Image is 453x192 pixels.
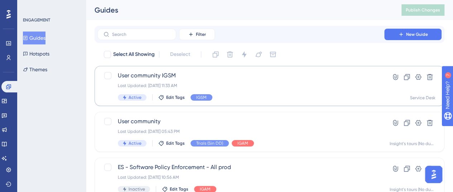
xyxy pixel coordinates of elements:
[95,5,384,15] div: Guides
[17,2,45,10] span: Need Help?
[112,32,170,37] input: Search
[162,186,188,192] button: Edit Tags
[200,186,211,192] span: IGAM
[406,7,440,13] span: Publish Changes
[118,71,364,80] span: User community IGSM
[237,140,248,146] span: IGAM
[179,29,215,40] button: Filter
[118,117,364,126] span: User community
[23,63,47,76] button: Themes
[410,95,435,101] div: Service Desk
[196,95,207,100] span: IGSM
[129,186,145,192] span: Inactive
[23,17,50,23] div: ENGAGEMENT
[170,50,190,59] span: Deselect
[158,140,185,146] button: Edit Tags
[401,4,444,16] button: Publish Changes
[23,32,45,44] button: Guides
[118,83,364,88] div: Last Updated: [DATE] 11:33 AM
[170,186,188,192] span: Edit Tags
[118,129,364,134] div: Last Updated: [DATE] 05:43 PM
[50,4,52,9] div: 7
[129,140,141,146] span: Active
[164,48,197,61] button: Deselect
[406,32,428,37] span: New Guide
[423,164,444,185] iframe: UserGuiding AI Assistant Launcher
[196,32,206,37] span: Filter
[390,141,435,147] div: Insight's tours (No dummy data)
[118,163,364,172] span: ES - Software Policy Enforcement - All prod
[113,50,155,59] span: Select All Showing
[166,140,185,146] span: Edit Tags
[23,47,49,60] button: Hotspots
[196,140,223,146] span: Trials (Sin DD)
[129,95,141,100] span: Active
[166,95,185,100] span: Edit Tags
[158,95,185,100] button: Edit Tags
[118,174,364,180] div: Last Updated: [DATE] 10:56 AM
[384,29,442,40] button: New Guide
